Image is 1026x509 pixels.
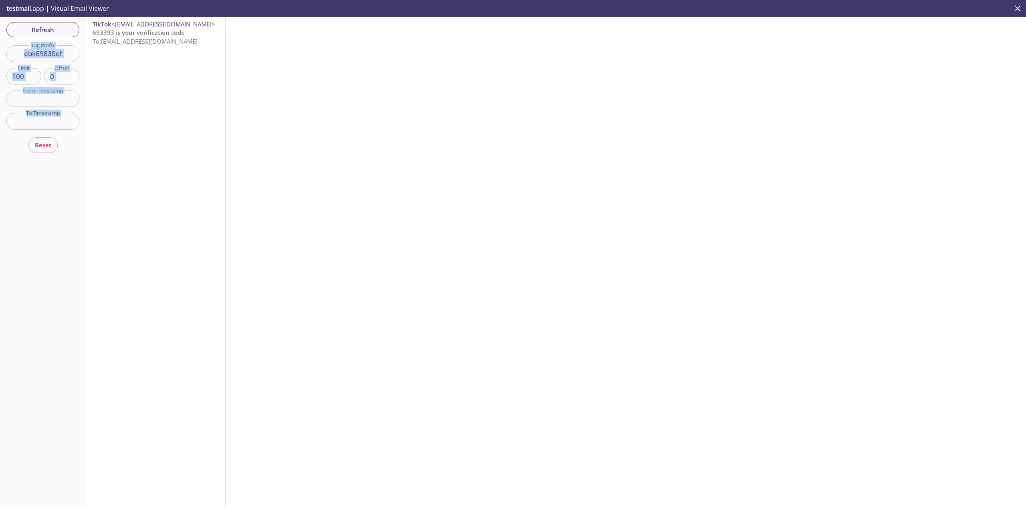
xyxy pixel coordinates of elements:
div: TikTok<[EMAIL_ADDRESS][DOMAIN_NAME]>693393 is your verification codeTo:[EMAIL_ADDRESS][DOMAIN_NAME] [86,17,225,49]
span: Refresh [13,24,73,35]
span: To: [EMAIL_ADDRESS][DOMAIN_NAME] [93,37,198,45]
span: <[EMAIL_ADDRESS][DOMAIN_NAME]> [111,20,215,28]
button: Reset [28,137,58,153]
button: Refresh [6,22,79,37]
span: 693393 is your verification code [93,28,185,36]
span: TikTok [93,20,111,28]
span: testmail [6,4,31,13]
nav: emails [86,17,225,49]
span: Reset [35,140,51,150]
